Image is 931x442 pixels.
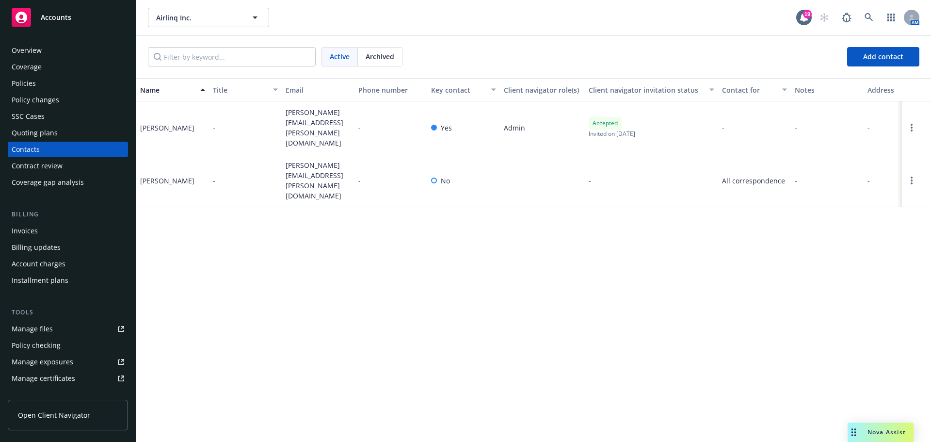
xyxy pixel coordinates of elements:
button: Add contact [847,47,919,66]
a: Manage exposures [8,354,128,370]
div: Email [286,85,351,95]
div: Invoices [12,223,38,239]
span: [PERSON_NAME][EMAIL_ADDRESS][PERSON_NAME][DOMAIN_NAME] [286,107,351,148]
span: - [722,123,724,133]
button: Client navigator role(s) [500,78,585,101]
button: Title [209,78,282,101]
span: Invited on [DATE] [589,130,635,138]
a: Open options [906,122,917,133]
a: Policies [8,76,128,91]
a: Account charges [8,256,128,272]
a: Coverage [8,59,128,75]
span: Open Client Navigator [18,410,90,420]
div: Name [140,85,194,95]
a: Contract review [8,158,128,174]
a: Billing updates [8,240,128,255]
div: Manage files [12,321,53,337]
button: Key contact [427,78,500,101]
div: Drag to move [848,423,860,442]
a: Coverage gap analysis [8,175,128,190]
a: Policy checking [8,338,128,353]
div: 19 [803,10,812,18]
button: Phone number [354,78,427,101]
a: Manage certificates [8,371,128,386]
div: Contract review [12,158,63,174]
a: Switch app [882,8,901,27]
a: Accounts [8,4,128,31]
div: Overview [12,43,42,58]
span: - [795,176,797,186]
span: Accepted [593,119,618,128]
span: Airlinq Inc. [156,13,240,23]
button: Email [282,78,354,101]
span: Archived [366,51,394,62]
span: - [213,176,215,186]
div: Billing [8,210,128,219]
div: Billing updates [12,240,61,255]
span: - [358,123,361,133]
div: Title [213,85,267,95]
div: Contacts [12,142,40,157]
div: Account charges [12,256,65,272]
div: Client navigator invitation status [589,85,704,95]
span: Active [330,51,350,62]
button: Contact for [718,78,791,101]
a: Search [859,8,879,27]
div: Manage exposures [12,354,73,370]
span: All correspondence [722,176,787,186]
span: - [795,123,797,133]
a: Quoting plans [8,125,128,141]
div: SSC Cases [12,109,45,124]
a: Manage claims [8,387,128,403]
div: Policy changes [12,92,59,108]
a: Start snowing [815,8,834,27]
a: Installment plans [8,273,128,288]
div: Key contact [431,85,485,95]
a: Invoices [8,223,128,239]
a: Open options [906,175,917,186]
div: Installment plans [12,273,68,288]
span: Accounts [41,14,71,21]
span: Add contact [863,52,903,61]
span: - [358,176,361,186]
a: SSC Cases [8,109,128,124]
div: Client navigator role(s) [504,85,581,95]
a: Policy changes [8,92,128,108]
button: Notes [791,78,864,101]
span: - [589,176,591,186]
div: Phone number [358,85,423,95]
a: Manage files [8,321,128,337]
span: - [867,123,870,133]
span: No [441,176,450,186]
div: Policies [12,76,36,91]
div: Coverage gap analysis [12,175,84,190]
div: Tools [8,308,128,317]
div: Policy checking [12,338,61,353]
button: Nova Assist [848,423,914,442]
button: Client navigator invitation status [585,78,718,101]
a: Report a Bug [837,8,856,27]
div: Manage claims [12,387,61,403]
button: Name [136,78,209,101]
a: Overview [8,43,128,58]
div: Quoting plans [12,125,58,141]
span: - [867,176,870,186]
span: [PERSON_NAME][EMAIL_ADDRESS][PERSON_NAME][DOMAIN_NAME] [286,160,351,201]
span: Yes [441,123,452,133]
div: Manage certificates [12,371,75,386]
span: Admin [504,123,525,133]
button: Airlinq Inc. [148,8,269,27]
a: Contacts [8,142,128,157]
span: - [213,123,215,133]
div: [PERSON_NAME] [140,123,194,133]
div: [PERSON_NAME] [140,176,194,186]
div: Contact for [722,85,776,95]
input: Filter by keyword... [148,47,316,66]
div: Coverage [12,59,42,75]
span: Nova Assist [867,428,906,436]
div: Notes [795,85,860,95]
